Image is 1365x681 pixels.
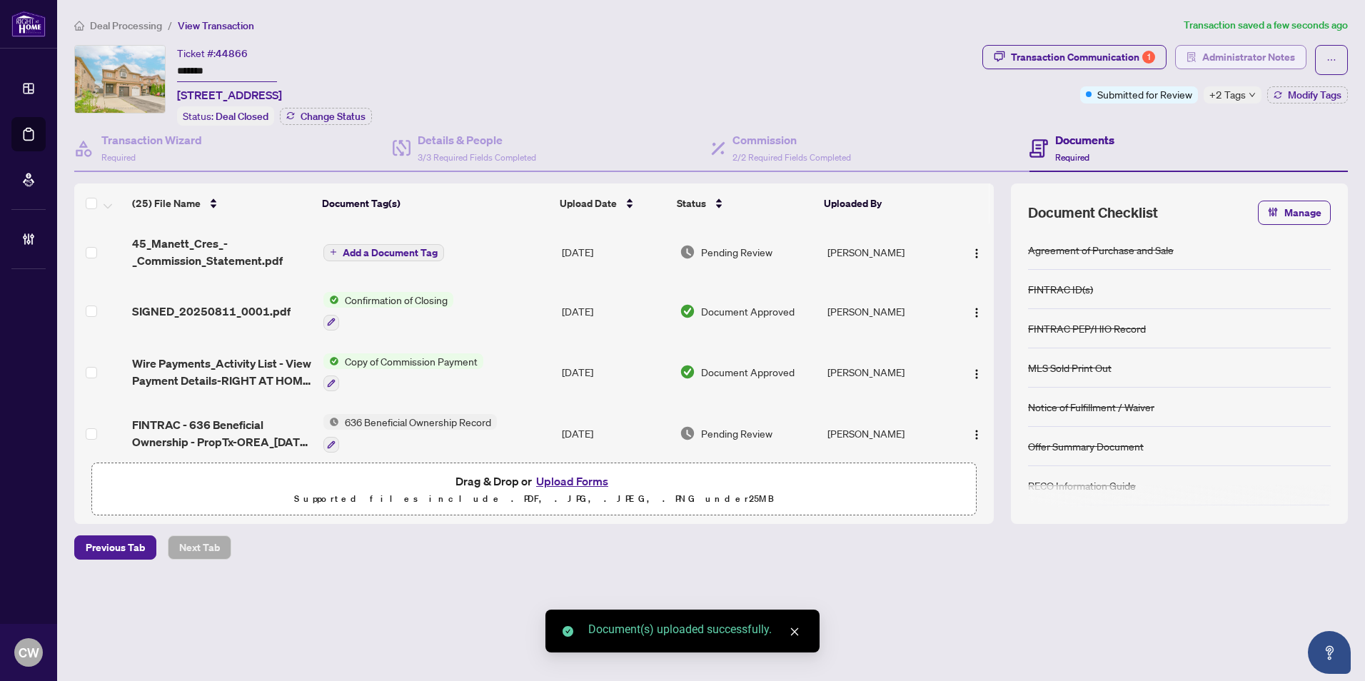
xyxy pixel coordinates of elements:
span: [STREET_ADDRESS] [177,86,282,104]
span: home [74,21,84,31]
span: Wire Payments_Activity List - View Payment Details-RIGHT AT HOME REALTY.pdf [132,355,312,389]
span: Document Approved [701,303,795,319]
button: Add a Document Tag [323,243,444,261]
div: Document(s) uploaded successfully. [588,621,802,638]
span: SIGNED_20250811_0001.pdf [132,303,291,320]
img: Status Icon [323,353,339,369]
span: Drag & Drop or [455,472,613,490]
span: Required [101,152,136,163]
span: solution [1187,52,1197,62]
h4: Transaction Wizard [101,131,202,148]
span: CW [19,642,39,662]
button: Add a Document Tag [323,244,444,261]
span: +2 Tags [1209,86,1246,103]
td: [PERSON_NAME] [822,342,952,403]
span: close [790,627,800,637]
img: Document Status [680,303,695,319]
span: Status [677,196,706,211]
button: Manage [1258,201,1331,225]
span: Administrator Notes [1202,46,1295,69]
img: IMG-W12248769_1.jpg [75,46,165,113]
h4: Commission [732,131,851,148]
button: Status Icon636 Beneficial Ownership Record [323,414,497,453]
span: ellipsis [1326,55,1336,65]
img: Status Icon [323,414,339,430]
p: Supported files include .PDF, .JPG, .JPEG, .PNG under 25 MB [101,490,967,508]
h4: Documents [1055,131,1114,148]
span: Document Approved [701,364,795,380]
li: / [168,17,172,34]
button: Change Status [280,108,372,125]
div: Ticket #: [177,45,248,61]
span: Confirmation of Closing [339,292,453,308]
img: logo [11,11,46,37]
img: Logo [971,248,982,259]
span: 3/3 Required Fields Completed [418,152,536,163]
th: Document Tag(s) [316,183,554,223]
button: Previous Tab [74,535,156,560]
button: Logo [965,300,988,323]
span: down [1249,91,1256,99]
span: Upload Date [560,196,617,211]
span: Pending Review [701,244,772,260]
button: Transaction Communication1 [982,45,1167,69]
button: Open asap [1308,631,1351,674]
img: Document Status [680,364,695,380]
td: [DATE] [556,281,674,342]
div: RECO Information Guide [1028,478,1136,493]
div: Notice of Fulfillment / Waiver [1028,399,1154,415]
span: 636 Beneficial Ownership Record [339,414,497,430]
span: Manage [1284,201,1321,224]
span: 45_Manett_Cres_-_Commission_Statement.pdf [132,235,312,269]
th: Uploaded By [818,183,948,223]
td: [DATE] [556,403,674,464]
td: [PERSON_NAME] [822,223,952,281]
span: FINTRAC - 636 Beneficial Ownership - PropTx-OREA_[DATE] 18_05_53.pdf [132,416,312,450]
img: Logo [971,429,982,440]
th: Status [671,183,818,223]
button: Logo [965,422,988,445]
span: 2/2 Required Fields Completed [732,152,851,163]
span: 44866 [216,47,248,60]
span: plus [330,248,337,256]
span: Deal Closed [216,110,268,123]
span: Submitted for Review [1097,86,1192,102]
td: [PERSON_NAME] [822,281,952,342]
span: Pending Review [701,425,772,441]
a: Close [787,624,802,640]
span: Required [1055,152,1089,163]
span: Deal Processing [90,19,162,32]
span: View Transaction [178,19,254,32]
button: Administrator Notes [1175,45,1306,69]
th: Upload Date [554,183,672,223]
td: [DATE] [556,342,674,403]
div: 1 [1142,51,1155,64]
button: Logo [965,241,988,263]
img: Document Status [680,425,695,441]
span: Previous Tab [86,536,145,559]
button: Status IconConfirmation of Closing [323,292,453,331]
h4: Details & People [418,131,536,148]
div: Agreement of Purchase and Sale [1028,242,1174,258]
span: Document Checklist [1028,203,1158,223]
button: Status IconCopy of Commission Payment [323,353,483,392]
button: Logo [965,360,988,383]
div: Status: [177,106,274,126]
span: Change Status [301,111,366,121]
button: Upload Forms [532,472,613,490]
div: Offer Summary Document [1028,438,1144,454]
span: Add a Document Tag [343,248,438,258]
span: Drag & Drop orUpload FormsSupported files include .PDF, .JPG, .JPEG, .PNG under25MB [92,463,976,516]
div: MLS Sold Print Out [1028,360,1112,375]
span: Copy of Commission Payment [339,353,483,369]
button: Modify Tags [1267,86,1348,104]
td: [DATE] [556,223,674,281]
div: FINTRAC ID(s) [1028,281,1093,297]
img: Status Icon [323,292,339,308]
div: Transaction Communication [1011,46,1155,69]
span: Modify Tags [1288,90,1341,100]
article: Transaction saved a few seconds ago [1184,17,1348,34]
span: check-circle [563,626,573,637]
span: (25) File Name [132,196,201,211]
th: (25) File Name [126,183,316,223]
